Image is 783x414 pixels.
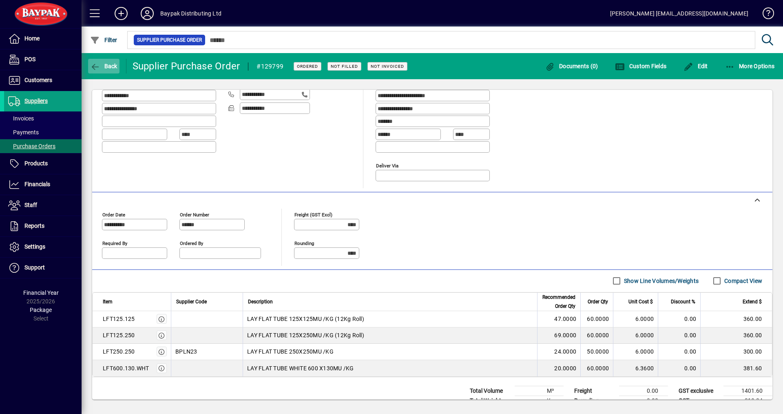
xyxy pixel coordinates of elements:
[103,364,149,372] div: LFT600.130.WHT
[537,360,580,376] td: 20.0000
[371,64,404,69] span: Not Invoiced
[683,63,708,69] span: Edit
[723,396,772,405] td: 210.24
[700,344,772,360] td: 300.00
[102,240,127,246] mat-label: Required by
[88,33,119,47] button: Filter
[247,315,364,323] span: LAY FLAT TUBE 125X125MU /KG (12Kg Roll)
[613,360,658,376] td: 6.3600
[681,59,710,73] button: Edit
[4,195,82,216] a: Staff
[700,360,772,376] td: 381.60
[610,7,748,20] div: [PERSON_NAME] [EMAIL_ADDRESS][DOMAIN_NAME]
[4,216,82,236] a: Reports
[613,327,658,344] td: 6.0000
[180,211,209,217] mat-label: Order number
[23,289,59,296] span: Financial Year
[103,315,135,323] div: LFT125.125
[675,396,723,405] td: GST
[134,6,160,21] button: Profile
[24,181,50,187] span: Financials
[700,311,772,327] td: 360.00
[725,63,775,69] span: More Options
[4,237,82,257] a: Settings
[248,297,273,306] span: Description
[658,344,700,360] td: 0.00
[24,98,48,104] span: Suppliers
[294,211,332,217] mat-label: Freight (GST excl)
[658,311,700,327] td: 0.00
[82,59,126,73] app-page-header-button: Back
[247,347,334,356] span: LAY FLAT TUBE 250X250MU /KG
[8,115,34,122] span: Invoices
[570,396,619,405] td: Rounding
[24,243,45,250] span: Settings
[4,70,82,91] a: Customers
[8,143,55,149] span: Purchase Orders
[671,297,695,306] span: Discount %
[176,297,207,306] span: Supplier Code
[257,60,283,73] div: #129799
[4,49,82,70] a: POS
[160,7,221,20] div: Baypak Distributing Ltd
[4,111,82,125] a: Invoices
[297,64,318,69] span: Ordered
[515,386,564,396] td: M³
[613,311,658,327] td: 6.0000
[137,36,202,44] span: Supplier Purchase Order
[103,347,135,356] div: LFT250.250
[723,59,777,73] button: More Options
[24,223,44,229] span: Reports
[580,360,613,376] td: 60.0000
[615,63,666,69] span: Custom Fields
[90,37,117,43] span: Filter
[24,160,48,167] span: Products
[294,240,314,246] mat-label: Rounding
[723,277,762,285] label: Compact View
[675,386,723,396] td: GST exclusive
[580,311,613,327] td: 60.0000
[376,162,398,168] mat-label: Deliver via
[658,360,700,376] td: 0.00
[4,174,82,195] a: Financials
[756,2,773,28] a: Knowledge Base
[658,327,700,344] td: 0.00
[619,396,668,405] td: 0.00
[24,264,45,271] span: Support
[723,386,772,396] td: 1401.60
[4,154,82,174] a: Products
[613,59,668,73] button: Custom Fields
[580,327,613,344] td: 60.0000
[628,297,653,306] span: Unit Cost $
[619,386,668,396] td: 0.00
[24,202,37,208] span: Staff
[180,240,203,246] mat-label: Ordered by
[4,139,82,153] a: Purchase Orders
[24,35,40,42] span: Home
[537,327,580,344] td: 69.0000
[8,129,39,136] span: Payments
[108,6,134,21] button: Add
[4,258,82,278] a: Support
[580,344,613,360] td: 50.0000
[133,60,240,73] div: Supplier Purchase Order
[4,125,82,139] a: Payments
[622,277,699,285] label: Show Line Volumes/Weights
[24,77,52,83] span: Customers
[102,211,125,217] mat-label: Order date
[700,327,772,344] td: 360.00
[466,386,515,396] td: Total Volume
[466,396,515,405] td: Total Weight
[171,344,243,360] td: BPLN23
[90,63,117,69] span: Back
[247,364,354,372] span: LAY FLAT TUBE WHITE 600 X130MU /KG
[515,396,564,405] td: Kg
[570,386,619,396] td: Freight
[613,344,658,360] td: 6.0000
[331,64,358,69] span: Not Filled
[545,63,598,69] span: Documents (0)
[103,331,135,339] div: LFT125.250
[588,297,608,306] span: Order Qty
[542,293,575,311] span: Recommended Order Qty
[543,59,600,73] button: Documents (0)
